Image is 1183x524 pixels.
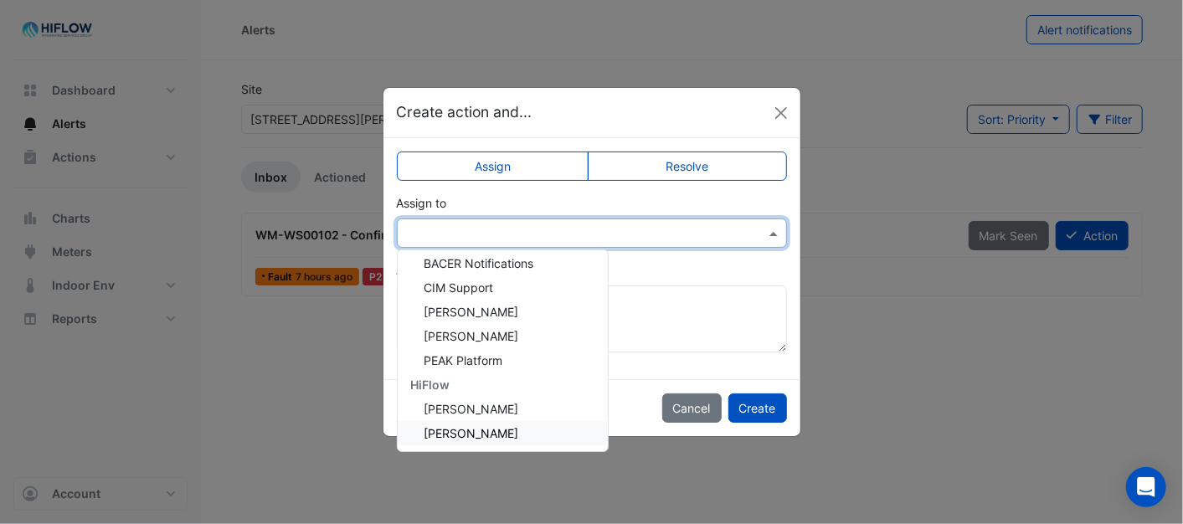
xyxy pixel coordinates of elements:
[662,393,722,423] button: Cancel
[424,402,519,416] span: [PERSON_NAME]
[424,329,519,343] span: [PERSON_NAME]
[1126,467,1166,507] div: Open Intercom Messenger
[397,101,532,123] h5: Create action and...
[588,152,787,181] label: Resolve
[424,256,534,270] span: BACER Notifications
[397,249,609,452] ng-dropdown-panel: Options list
[411,378,450,392] span: HiFlow
[397,194,447,212] label: Assign to
[424,305,519,319] span: [PERSON_NAME]
[728,393,787,423] button: Create
[424,280,494,295] span: CIM Support
[424,353,503,367] span: PEAK Platform
[424,426,519,440] span: [PERSON_NAME]
[397,152,589,181] label: Assign
[769,100,794,126] button: Close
